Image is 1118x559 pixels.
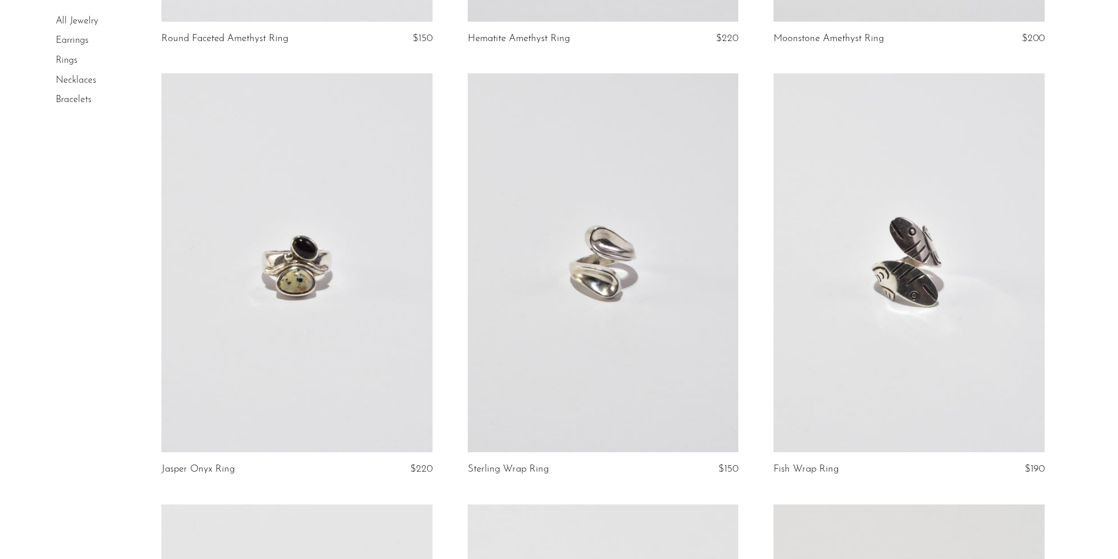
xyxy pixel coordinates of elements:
a: All Jewelry [56,16,98,26]
a: Rings [56,56,77,65]
a: Hematite Amethyst Ring [468,33,570,44]
span: $150 [718,464,738,474]
span: $150 [413,33,433,43]
a: Round Faceted Amethyst Ring [161,33,288,44]
a: Moonstone Amethyst Ring [774,33,884,44]
a: Jasper Onyx Ring [161,464,235,475]
a: Sterling Wrap Ring [468,464,549,475]
a: Fish Wrap Ring [774,464,839,475]
a: Bracelets [56,95,92,104]
span: $190 [1025,464,1045,474]
a: Earrings [56,36,89,46]
span: $220 [716,33,738,43]
span: $200 [1022,33,1045,43]
a: Necklaces [56,76,96,85]
span: $220 [410,464,433,474]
